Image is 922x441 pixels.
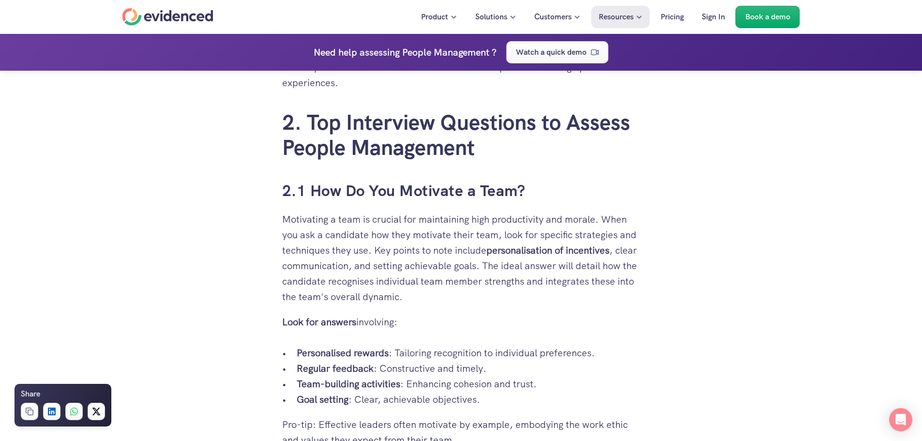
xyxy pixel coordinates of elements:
[745,11,790,23] p: Book a demo
[475,11,507,23] p: Solutions
[695,6,732,28] a: Sign In
[297,393,348,406] strong: Goal setting
[653,6,691,28] a: Pricing
[297,362,374,375] strong: Regular feedback
[297,347,389,359] strong: Personalised rewards
[421,11,448,23] p: Product
[122,8,213,26] a: Home
[486,244,609,257] strong: personalisation of incentives
[534,11,572,23] p: Customers
[314,45,400,60] p: Need help assessing
[402,45,489,60] h4: People Management
[506,41,608,63] a: Watch a quick demo
[889,408,912,431] div: Open Intercom Messenger
[297,345,640,361] p: : Tailoring recognition to individual preferences.
[516,46,587,59] p: Watch a quick demo
[661,11,684,23] p: Pricing
[736,6,800,28] a: Book a demo
[297,392,640,407] p: : Clear, achievable objectives.
[492,45,497,60] h4: ?
[282,314,640,330] p: involving:
[282,110,640,161] h2: 2. Top Interview Questions to Assess People Management
[702,11,725,23] p: Sign In
[282,180,640,202] h3: 2.1 How Do You Motivate a Team?
[282,212,640,304] p: Motivating a team is crucial for maintaining high productivity and morale. When you ask a candida...
[282,316,356,328] strong: Look for answers
[297,361,640,376] p: : Constructive and timely.
[297,376,640,392] p: : Enhancing cohesion and trust.
[297,378,400,390] strong: Team-building activities
[599,11,634,23] p: Resources
[21,388,40,400] h6: Share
